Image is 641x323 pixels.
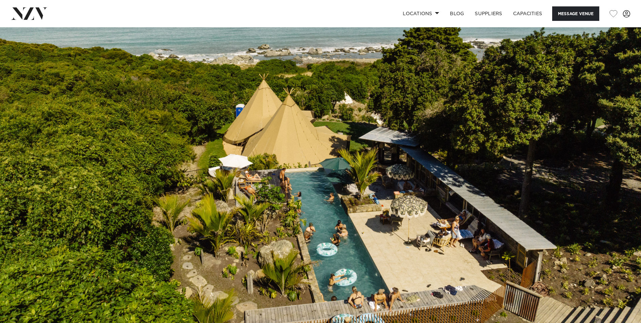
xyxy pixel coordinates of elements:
[397,6,444,21] a: Locations
[444,6,469,21] a: BLOG
[508,6,548,21] a: Capacities
[552,6,599,21] button: Message Venue
[469,6,507,21] a: SUPPLIERS
[11,7,47,20] img: nzv-logo.png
